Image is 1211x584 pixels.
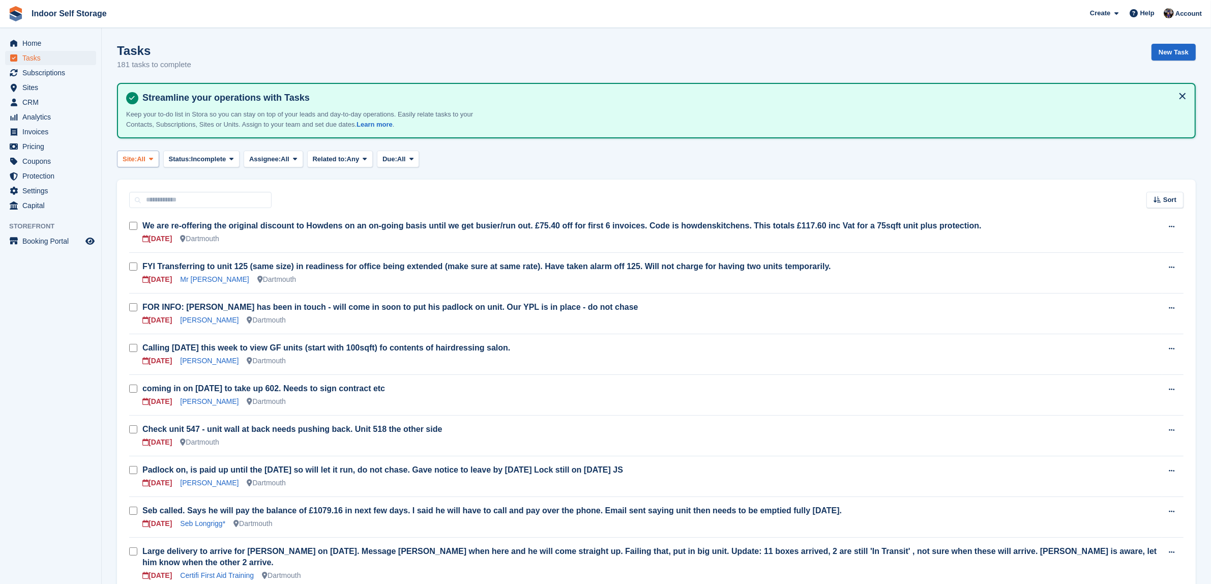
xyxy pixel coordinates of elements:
[244,151,303,167] button: Assignee: All
[1175,9,1202,19] span: Account
[142,303,638,311] a: FOR INFO: [PERSON_NAME] has been in touch - will come in soon to put his padlock on unit. Our YPL...
[5,169,96,183] a: menu
[142,221,982,230] a: We are re-offering the original discount to Howdens on an on-going basis until we get busier/run ...
[357,121,393,128] a: Learn more
[8,6,23,21] img: stora-icon-8386f47178a22dfd0bd8f6a31ec36ba5ce8667c1dd55bd0f319d3a0aa187defe.svg
[142,506,842,515] a: Seb called. Says he will pay the balance of £1079.16 in next few days. I said he will have to cal...
[142,437,172,448] div: [DATE]
[247,478,286,488] div: Dartmouth
[281,154,289,164] span: All
[247,315,286,326] div: Dartmouth
[22,36,83,50] span: Home
[180,437,219,448] div: Dartmouth
[1090,8,1110,18] span: Create
[5,66,96,80] a: menu
[377,151,419,167] button: Due: All
[5,51,96,65] a: menu
[22,234,83,248] span: Booking Portal
[5,154,96,168] a: menu
[137,154,145,164] span: All
[22,125,83,139] span: Invoices
[163,151,240,167] button: Status: Incomplete
[142,478,172,488] div: [DATE]
[117,44,191,57] h1: Tasks
[84,235,96,247] a: Preview store
[5,234,96,248] a: menu
[247,396,286,407] div: Dartmouth
[142,274,172,285] div: [DATE]
[138,92,1187,104] h4: Streamline your operations with Tasks
[22,139,83,154] span: Pricing
[123,154,137,164] span: Site:
[180,519,225,528] a: Seb Longrigg*
[180,357,239,365] a: [PERSON_NAME]
[117,151,159,167] button: Site: All
[142,384,385,393] a: coming in on [DATE] to take up 602. Needs to sign contract etc
[5,110,96,124] a: menu
[180,571,254,579] a: Certifi First Aid Training
[9,221,101,231] span: Storefront
[347,154,360,164] span: Any
[142,233,172,244] div: [DATE]
[257,274,296,285] div: Dartmouth
[5,125,96,139] a: menu
[5,198,96,213] a: menu
[5,95,96,109] a: menu
[5,184,96,198] a: menu
[142,396,172,407] div: [DATE]
[1140,8,1155,18] span: Help
[5,80,96,95] a: menu
[142,570,172,581] div: [DATE]
[142,315,172,326] div: [DATE]
[262,570,301,581] div: Dartmouth
[22,66,83,80] span: Subscriptions
[1151,44,1196,61] a: New Task
[142,465,623,474] a: Padlock on, is paid up until the [DATE] so will let it run, do not chase. Gave notice to leave by...
[142,262,831,271] a: FYI Transferring to unit 125 (same size) in readiness for office being extended (make sure at sam...
[22,184,83,198] span: Settings
[1163,195,1176,205] span: Sort
[117,59,191,71] p: 181 tasks to complete
[22,154,83,168] span: Coupons
[397,154,406,164] span: All
[249,154,281,164] span: Assignee:
[142,547,1157,567] a: Large delivery to arrive for [PERSON_NAME] on [DATE]. Message [PERSON_NAME] when here and he will...
[247,356,286,366] div: Dartmouth
[22,198,83,213] span: Capital
[27,5,111,22] a: Indoor Self Storage
[142,356,172,366] div: [DATE]
[180,316,239,324] a: [PERSON_NAME]
[313,154,347,164] span: Related to:
[180,275,249,283] a: Mr [PERSON_NAME]
[169,154,191,164] span: Status:
[142,518,172,529] div: [DATE]
[5,36,96,50] a: menu
[1164,8,1174,18] img: Sandra Pomeroy
[180,397,239,405] a: [PERSON_NAME]
[180,233,219,244] div: Dartmouth
[180,479,239,487] a: [PERSON_NAME]
[142,343,510,352] a: Calling [DATE] this week to view GF units (start with 100sqft) fo contents of hairdressing salon.
[307,151,373,167] button: Related to: Any
[5,139,96,154] a: menu
[191,154,226,164] span: Incomplete
[22,95,83,109] span: CRM
[22,110,83,124] span: Analytics
[382,154,397,164] span: Due:
[22,51,83,65] span: Tasks
[126,109,482,129] p: Keep your to-do list in Stora so you can stay on top of your leads and day-to-day operations. Eas...
[22,169,83,183] span: Protection
[22,80,83,95] span: Sites
[142,425,442,433] a: Check unit 547 - unit wall at back needs pushing back. Unit 518 the other side
[233,518,272,529] div: Dartmouth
